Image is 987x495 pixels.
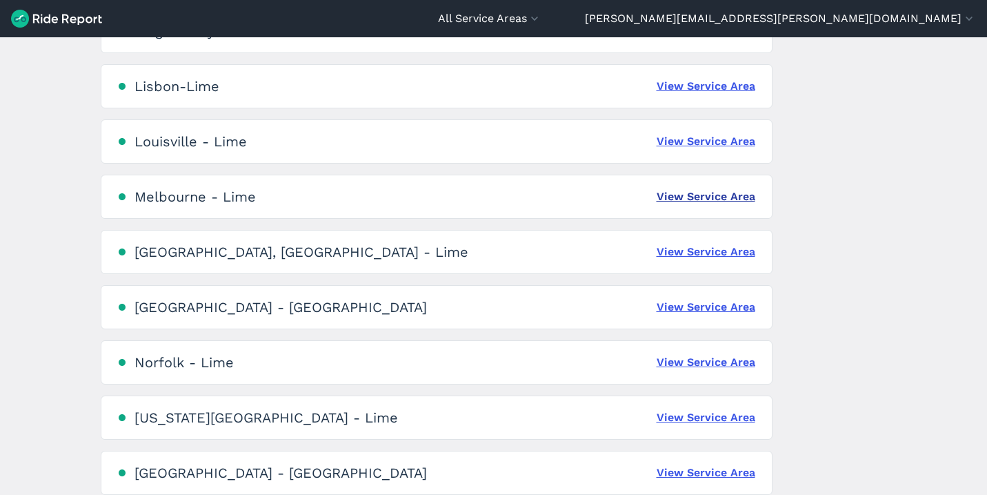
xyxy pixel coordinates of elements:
a: View Service Area [657,133,755,150]
div: [GEOGRAPHIC_DATA] - [GEOGRAPHIC_DATA] [134,465,427,481]
div: Norfolk - Lime [134,354,234,371]
a: View Service Area [657,409,755,426]
img: Ride Report [11,10,102,28]
button: [PERSON_NAME][EMAIL_ADDRESS][PERSON_NAME][DOMAIN_NAME] [585,10,976,27]
div: [GEOGRAPHIC_DATA] - [GEOGRAPHIC_DATA] [134,299,427,316]
a: View Service Area [657,78,755,95]
a: View Service Area [657,465,755,481]
div: Lisbon-Lime [134,78,219,95]
div: Melbourne - Lime [134,188,256,205]
a: View Service Area [657,299,755,316]
div: [US_STATE][GEOGRAPHIC_DATA] - Lime [134,409,398,426]
div: Louisville - Lime [134,133,247,150]
a: View Service Area [657,354,755,371]
button: All Service Areas [438,10,541,27]
div: [GEOGRAPHIC_DATA], [GEOGRAPHIC_DATA] - Lime [134,244,468,260]
a: View Service Area [657,244,755,260]
a: View Service Area [657,188,755,205]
